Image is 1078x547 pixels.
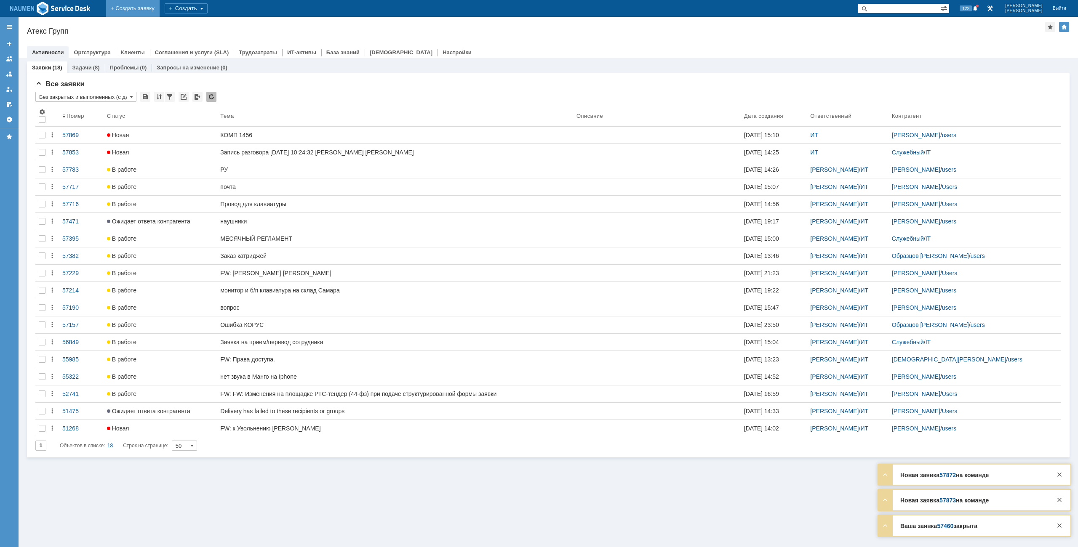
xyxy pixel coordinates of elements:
a: Служебный [892,235,924,242]
th: Дата создания [741,105,807,127]
div: Действия [49,270,56,276]
div: Скопировать ссылку на список [179,92,189,102]
div: Сортировка... [154,92,164,102]
span: В работе [107,321,136,328]
a: users [942,373,956,380]
div: (8) [93,64,100,71]
div: [DATE] 14:52 [744,373,779,380]
div: Контрагент [892,113,922,119]
a: Новая [104,144,217,161]
span: Расширенный поиск [941,4,949,12]
th: Ответственный [807,105,888,127]
a: [DATE] 19:22 [741,282,807,299]
a: [DATE] 15:10 [741,127,807,143]
div: [DATE] 15:00 [744,235,779,242]
a: [PERSON_NAME] [892,304,940,311]
div: наушники [220,218,570,225]
th: Тема [217,105,573,127]
span: Ожидает ответа контрагента [107,218,190,225]
a: Ожидает ответа контрагента [104,213,217,230]
span: 122 [960,5,972,11]
div: (18) [52,64,62,71]
a: ИТ [860,270,868,276]
a: МЕСЯЧНЫЙ РЕГЛАМЕНТ [217,230,573,247]
div: 57190 [62,304,100,311]
div: [DATE] 15:07 [744,183,779,190]
div: / [892,252,1058,259]
a: База знаний [326,49,360,56]
div: FW: [PERSON_NAME] [PERSON_NAME] [220,270,570,276]
div: / [892,235,1058,242]
a: 57157 [59,316,104,333]
div: (0) [221,64,227,71]
a: В работе [104,334,217,351]
a: ИТ [860,252,868,259]
div: [DATE] 15:10 [744,132,779,138]
span: Все заявки [35,80,85,88]
a: Соглашения и услуги (SLA) [155,49,229,56]
a: 57229 [59,265,104,281]
a: КОМП 1456 [217,127,573,143]
a: Настройки [3,113,16,126]
a: Образцов [PERSON_NAME] [892,252,969,259]
a: [DATE] 15:47 [741,299,807,316]
a: 51268 [59,420,104,437]
div: вопрос [220,304,570,311]
div: Действия [49,132,56,138]
a: [PERSON_NAME] [892,287,940,294]
a: users [942,287,956,294]
div: Действия [49,183,56,190]
th: Контрагент [889,105,1061,127]
span: В работе [107,356,136,363]
div: / [892,201,1058,207]
a: [DATE] 14:56 [741,196,807,212]
a: Провод для клавиатуры [217,196,573,212]
span: Новая [107,425,129,432]
div: 57395 [62,235,100,242]
a: ИТ [860,166,868,173]
a: IT [926,149,931,156]
a: Настройки [443,49,472,56]
a: В работе [104,385,217,402]
div: Заявка на прием/перевод сотрудника [220,339,570,345]
a: [PERSON_NAME] [810,356,859,363]
a: наушники [217,213,573,230]
a: Служебный [892,339,924,345]
a: [PERSON_NAME] [892,166,940,173]
a: [PERSON_NAME] [810,304,859,311]
div: [DATE] 14:26 [744,166,779,173]
a: [PERSON_NAME] [810,339,859,345]
div: / [810,252,885,259]
div: Дата создания [744,113,783,119]
a: почта [217,178,573,195]
a: [PERSON_NAME] [892,390,940,397]
a: IT [926,235,931,242]
div: 55985 [62,356,100,363]
a: 57853 [59,144,104,161]
div: 57853 [62,149,100,156]
a: Проблемы [110,64,139,71]
span: В работе [107,270,136,276]
div: 52741 [62,390,100,397]
a: ИТ [860,287,868,294]
a: В работе [104,368,217,385]
div: Добавить в избранное [1045,22,1055,32]
a: Delivery has failed to these recipients or groups [217,403,573,420]
a: Задачи [72,64,92,71]
a: ИТ [860,339,868,345]
div: Действия [49,287,56,294]
a: [DATE] 13:23 [741,351,807,368]
a: Users [942,408,958,414]
a: ИТ [860,373,868,380]
div: Описание [576,113,603,119]
div: / [810,270,885,276]
a: ИТ [860,356,868,363]
div: / [810,166,885,173]
span: В работе [107,287,136,294]
a: Users [942,270,958,276]
div: Действия [49,166,56,173]
a: Активности [32,49,64,56]
div: Изменить домашнюю страницу [1059,22,1069,32]
div: / [810,287,885,294]
a: [PERSON_NAME] [892,218,940,225]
